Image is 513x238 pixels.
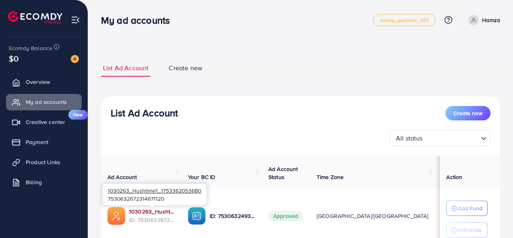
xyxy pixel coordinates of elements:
span: Action [446,173,462,181]
span: Time Zone [317,173,344,181]
img: ic-ba-acc.ded83a64.svg [188,207,206,225]
span: Overview [26,78,50,86]
iframe: Chat [479,202,507,232]
span: Billing [26,178,42,186]
span: [GEOGRAPHIC_DATA]/[GEOGRAPHIC_DATA] [317,212,429,220]
h3: List Ad Account [111,107,178,119]
div: Search for option [390,130,490,146]
div: 7530632672314671120 [103,184,206,205]
span: metap_pakistan_001 [380,18,429,23]
span: List Ad Account [103,63,148,73]
span: Create new [169,63,202,73]
a: 1030263_Hushtime1_1753362053680 [129,207,175,216]
span: Ad Account [107,173,137,181]
a: Hamza [465,15,500,25]
p: ID: 7530632493574455312 [210,211,255,221]
span: Creative center [26,118,65,126]
a: Billing [6,174,82,190]
span: $0 [9,53,19,64]
a: My ad accounts [6,94,82,110]
a: Overview [6,74,82,90]
a: Payment [6,134,82,150]
span: Ecomdy Balance [9,44,52,52]
img: ic-ads-acc.e4c84228.svg [107,207,125,225]
button: Add Fund [446,201,488,216]
img: menu [71,15,80,24]
span: ID: 7530632672314671120 [129,216,175,224]
p: Add Fund [458,203,482,213]
span: Create new [453,109,482,117]
button: Withdraw [446,222,488,238]
span: 1030263_Hushtime1_1753362053680 [108,187,201,194]
span: Ad Account Status [268,165,298,181]
img: image [71,55,79,63]
span: Approved [268,211,303,221]
span: Your BC ID [188,173,216,181]
p: Hamza [482,15,500,25]
span: Payment [26,138,48,146]
input: Search for option [425,131,478,144]
a: Product Links [6,154,82,170]
a: metap_pakistan_001 [373,14,436,26]
button: Create new [445,106,490,120]
span: All status [394,132,424,144]
span: My ad accounts [26,98,67,106]
span: Product Links [26,158,60,166]
h3: My ad accounts [101,14,176,26]
a: Creative centerNew [6,114,82,130]
p: Withdraw [458,225,481,235]
span: New [68,110,88,120]
img: logo [8,11,62,24]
